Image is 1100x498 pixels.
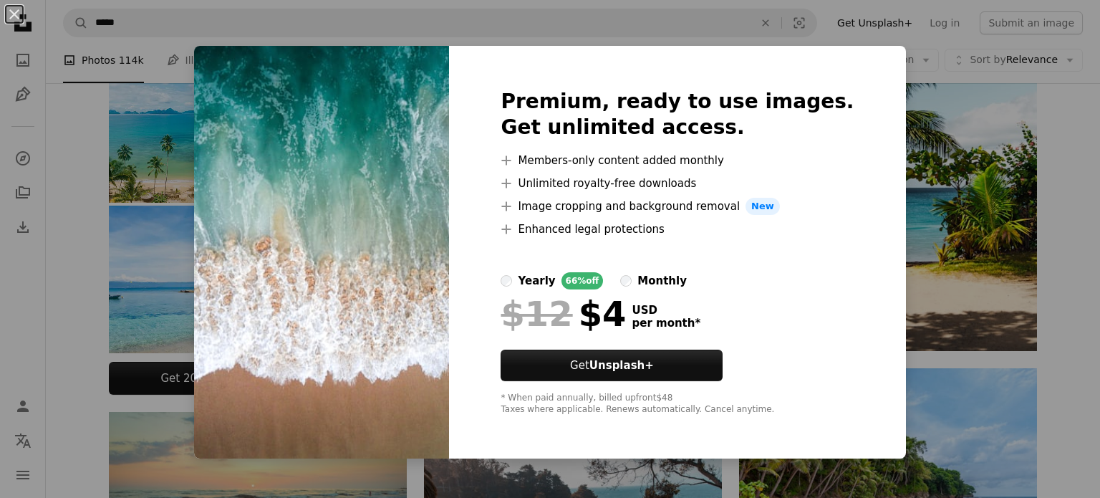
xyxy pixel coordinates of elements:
[501,275,512,287] input: yearly66%off
[561,272,604,289] div: 66% off
[637,272,687,289] div: monthly
[501,221,854,238] li: Enhanced legal protections
[501,152,854,169] li: Members-only content added monthly
[589,359,654,372] strong: Unsplash+
[501,295,626,332] div: $4
[501,393,854,416] div: * When paid annually, billed upfront $48 Taxes where applicable. Renews automatically. Cancel any...
[501,89,854,140] h2: Premium, ready to use images. Get unlimited access.
[518,272,555,289] div: yearly
[620,275,632,287] input: monthly
[501,175,854,192] li: Unlimited royalty-free downloads
[501,295,572,332] span: $12
[632,304,700,317] span: USD
[632,317,700,330] span: per month *
[194,46,449,459] img: premium_photo-1682629632657-4ac307921295
[501,350,723,381] button: GetUnsplash+
[501,198,854,215] li: Image cropping and background removal
[746,198,780,215] span: New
